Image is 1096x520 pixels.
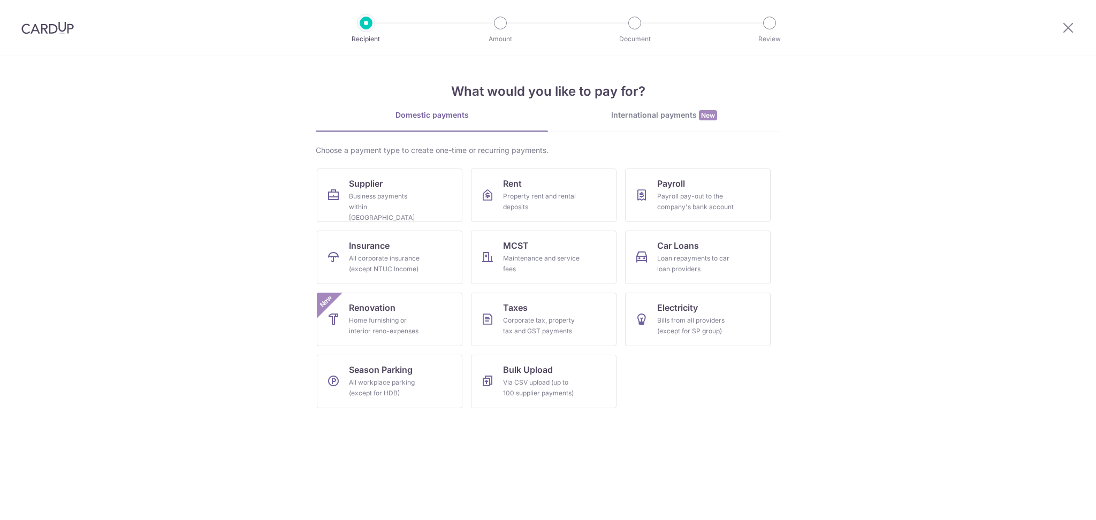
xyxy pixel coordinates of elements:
a: InsuranceAll corporate insurance (except NTUC Income) [317,231,462,284]
a: Car LoansLoan repayments to car loan providers [625,231,771,284]
span: Payroll [657,177,685,190]
a: PayrollPayroll pay-out to the company's bank account [625,169,771,222]
div: All corporate insurance (except NTUC Income) [349,253,426,274]
p: Review [730,34,809,44]
div: Corporate tax, property tax and GST payments [503,315,580,337]
span: MCST [503,239,529,252]
img: CardUp [21,21,74,34]
span: Rent [503,177,522,190]
span: New [317,293,335,310]
span: Insurance [349,239,390,252]
div: International payments [548,110,780,121]
div: Property rent and rental deposits [503,191,580,212]
p: Document [595,34,674,44]
span: Car Loans [657,239,699,252]
a: Bulk UploadVia CSV upload (up to 100 supplier payments) [471,355,616,408]
a: RenovationHome furnishing or interior reno-expensesNew [317,293,462,346]
span: Supplier [349,177,383,190]
span: Taxes [503,301,528,314]
p: Amount [461,34,540,44]
span: Renovation [349,301,395,314]
span: Electricity [657,301,698,314]
a: Season ParkingAll workplace parking (except for HDB) [317,355,462,408]
a: TaxesCorporate tax, property tax and GST payments [471,293,616,346]
a: MCSTMaintenance and service fees [471,231,616,284]
div: Loan repayments to car loan providers [657,253,734,274]
div: Bills from all providers (except for SP group) [657,315,734,337]
div: All workplace parking (except for HDB) [349,377,426,399]
div: Domestic payments [316,110,548,120]
span: Bulk Upload [503,363,553,376]
a: RentProperty rent and rental deposits [471,169,616,222]
iframe: Opens a widget where you can find more information [1027,488,1085,515]
span: New [699,110,717,120]
a: SupplierBusiness payments within [GEOGRAPHIC_DATA] [317,169,462,222]
div: Home furnishing or interior reno-expenses [349,315,426,337]
div: Maintenance and service fees [503,253,580,274]
p: Recipient [326,34,406,44]
a: ElectricityBills from all providers (except for SP group) [625,293,771,346]
div: Choose a payment type to create one-time or recurring payments. [316,145,780,156]
span: Season Parking [349,363,413,376]
h4: What would you like to pay for? [316,82,780,101]
div: Via CSV upload (up to 100 supplier payments) [503,377,580,399]
div: Business payments within [GEOGRAPHIC_DATA] [349,191,426,223]
div: Payroll pay-out to the company's bank account [657,191,734,212]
